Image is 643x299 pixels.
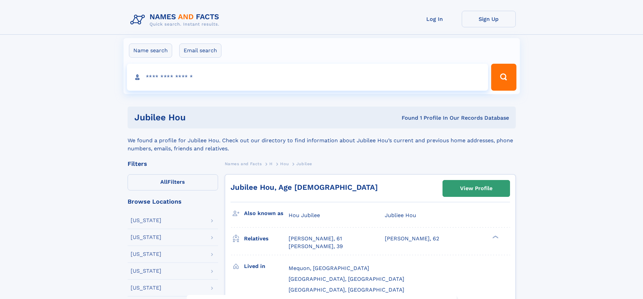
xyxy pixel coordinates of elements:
div: [US_STATE] [131,285,161,291]
span: H [269,161,273,166]
span: All [160,179,167,185]
img: Logo Names and Facts [128,11,225,29]
div: View Profile [460,181,492,196]
div: Browse Locations [128,199,218,205]
span: [GEOGRAPHIC_DATA], [GEOGRAPHIC_DATA] [289,287,404,293]
span: [GEOGRAPHIC_DATA], [GEOGRAPHIC_DATA] [289,276,404,282]
a: Log In [408,11,462,27]
div: [US_STATE] [131,218,161,223]
a: [PERSON_NAME], 39 [289,243,343,250]
input: search input [127,64,488,91]
span: Hou Jubilee [289,212,320,218]
h3: Lived in [244,261,289,272]
a: Hou [280,159,289,168]
button: Search Button [491,64,516,91]
a: [PERSON_NAME], 61 [289,235,342,242]
a: H [269,159,273,168]
div: We found a profile for Jubilee Hou. Check out our directory to find information about Jubilee Hou... [128,128,516,153]
div: [US_STATE] [131,235,161,240]
div: ❯ [491,235,499,239]
a: [PERSON_NAME], 62 [385,235,439,242]
a: View Profile [443,180,510,197]
h3: Relatives [244,233,289,244]
label: Filters [128,174,218,190]
div: [US_STATE] [131,251,161,257]
span: Jubilee [296,161,312,166]
h1: Jubilee Hou [134,113,294,122]
label: Name search [129,43,172,58]
div: Filters [128,161,218,167]
span: Jubliee Hou [385,212,416,218]
h3: Also known as [244,208,289,219]
a: Jubilee Hou, Age [DEMOGRAPHIC_DATA] [231,183,378,191]
a: Names and Facts [225,159,262,168]
label: Email search [179,43,221,58]
span: Mequon, [GEOGRAPHIC_DATA] [289,265,369,271]
span: Hou [280,161,289,166]
div: Found 1 Profile In Our Records Database [294,114,509,122]
a: Sign Up [462,11,516,27]
div: [US_STATE] [131,268,161,274]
